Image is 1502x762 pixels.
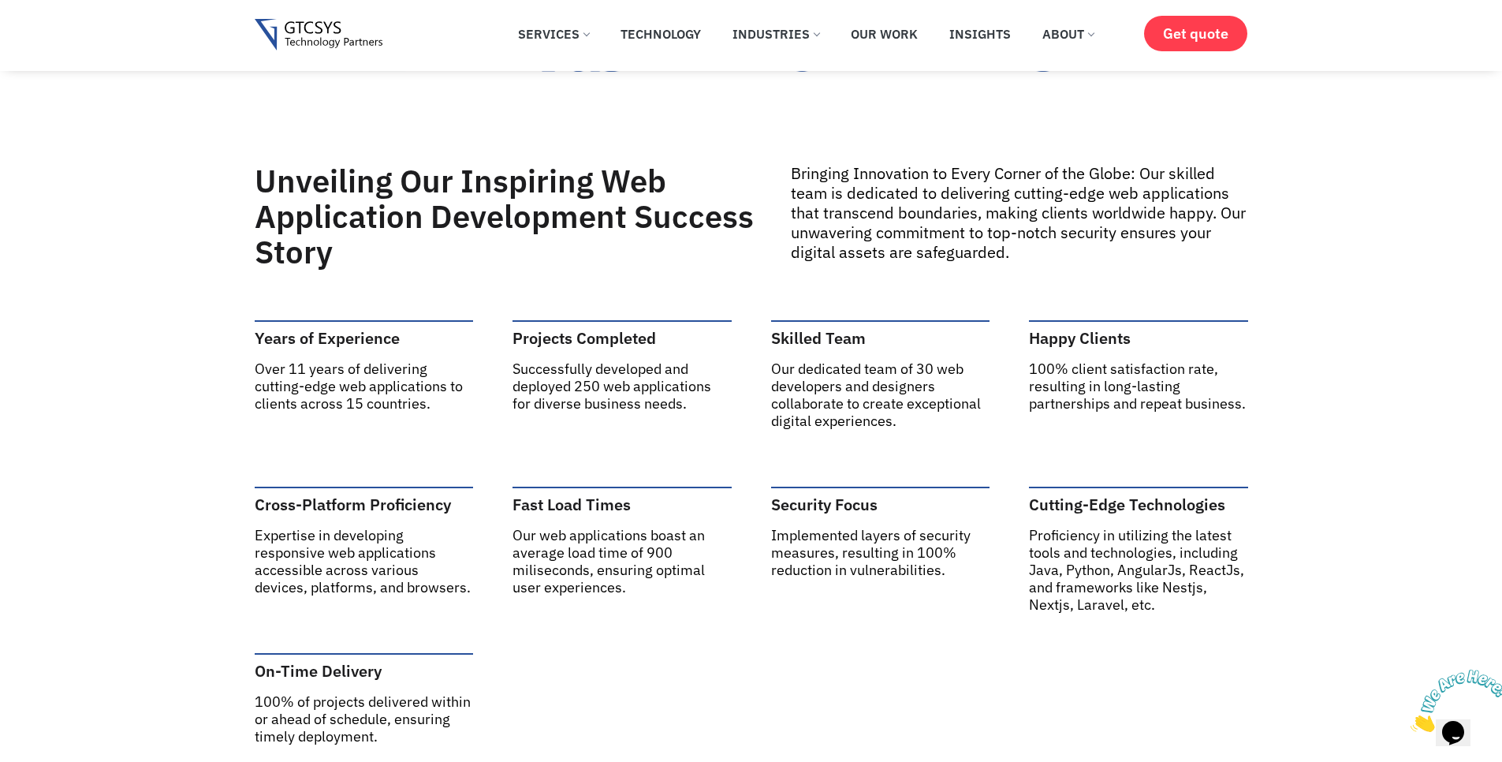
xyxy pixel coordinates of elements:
a: Get quote [1144,16,1247,51]
span: Projects Completed [512,327,656,349]
p: Implemented layers of security measures, resulting in 100% reduction in vulnerabilities. [771,527,990,579]
p: Bringing Innovation to Every Corner of the Globe: Our skilled team is dedicated to delivering cut... [791,163,1248,262]
p: Proficiency in utilizing the latest tools and technologies, including Java, Python, AngularJs, Re... [1029,527,1248,614]
span: Happy Clients [1029,327,1131,349]
span: Security Focus [771,494,878,515]
p: Our dedicated team of 30 web developers and designers collaborate to create exceptional digital e... [771,360,990,430]
span: Cross-Platform Proficiency [255,494,451,515]
img: Chat attention grabber [6,6,104,69]
a: Technology [609,17,713,51]
a: About [1031,17,1105,51]
span: On-Time Delivery [255,660,382,682]
a: Our Work [839,17,930,51]
img: Gtcsys logo [255,19,383,51]
p: 100% client satisfaction rate, resulting in long-lasting partnerships and repeat business. [1029,360,1248,413]
span: Get quote [1163,25,1228,42]
h2: Unveiling Our Inspiring Web Application Development Success Story [255,163,764,270]
span: Fast Load Times [512,494,631,515]
span: Cutting-Edge Technologies [1029,494,1225,515]
a: Services [506,17,601,51]
iframe: chat widget [1404,663,1502,738]
span: Skilled Team [771,327,866,349]
span: Years of Experience [255,327,400,349]
a: Industries [721,17,831,51]
p: Successfully developed and deployed 250 web applications for diverse business needs. [512,360,732,413]
p: 100% of projects delivered within or ahead of schedule, ensuring timely deployment. [255,693,474,745]
p: Expertise in developing responsive web applications accessible across various devices, platforms,... [255,527,474,596]
p: Our web applications boast an average load time of 900 miliseconds, ensuring optimal user experie... [512,527,732,596]
a: Insights [937,17,1023,51]
p: Over 11 years of delivering cutting-edge web applications to clients across 15 countries. [255,360,474,413]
